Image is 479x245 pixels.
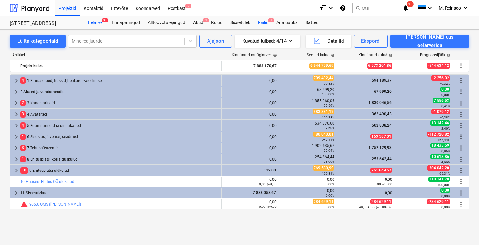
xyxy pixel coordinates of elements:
div: Projekt kokku [20,61,219,71]
span: 502 838,24 [371,123,392,127]
button: Otsi [352,3,397,13]
small: 0,00 @ 0,00 [259,182,277,186]
div: 254 864,44 [282,155,334,164]
span: 4 [20,122,26,128]
div: 4 Avatäited [20,109,219,119]
span: 383 881,17 [313,109,334,114]
span: 7 556,53 [433,98,450,103]
i: notifications [403,4,409,12]
div: Eelarve [84,16,106,29]
div: Hinnapäringud [106,16,144,29]
button: Ekspordi [354,35,388,48]
span: keyboard_arrow_right [13,77,20,84]
span: Rohkem tegevusi [457,144,465,152]
span: Rohkem tegevusi [457,200,465,208]
i: keyboard_arrow_down [462,4,469,12]
span: 1 [20,134,26,140]
span: 1 [268,18,274,22]
small: 0,00% [326,206,334,209]
small: -0,32% [440,82,450,85]
span: 362 490,43 [371,112,392,116]
small: 100,00% [438,183,450,187]
div: Kinnitatud müügiarved [232,53,277,57]
small: 267,44% [322,138,334,142]
small: 0,00% [326,194,334,197]
span: keyboard_arrow_right [13,167,20,174]
small: 2,40% [441,127,450,130]
div: 0,00 [340,191,392,195]
span: -304 042,20 [427,165,450,171]
small: 0,00% [441,206,450,209]
small: 4,00% [441,161,450,164]
span: 761 649,57 [370,168,392,173]
div: Sissetulek [226,16,254,29]
a: Failid1 [254,16,272,29]
div: 0,00 [224,200,277,209]
small: 99,04% [324,149,334,152]
span: 709 492,44 [313,75,334,81]
div: 68 999,20 [282,87,334,96]
div: 9 Ehitusplatsi üldkulud [20,165,219,176]
div: Detailid [313,37,344,45]
span: 769 580,99 [313,165,334,171]
a: 965.6 OMS ([PERSON_NAME]) [29,202,81,206]
span: Rohkem tegevusi [457,62,465,70]
span: keyboard_arrow_right [13,133,20,141]
div: 0,00 [224,123,277,128]
div: Aktid [189,16,207,29]
span: 594 189,37 [371,78,392,83]
div: Artikkel [10,53,222,57]
div: 0,00 [340,177,392,186]
span: 67 999,20 [373,89,392,94]
span: 15 [407,1,414,7]
span: 6 573 201,86 [367,63,392,69]
div: Prognoosijääk [420,53,450,57]
span: 2 [20,100,26,106]
iframe: Chat Widget [447,214,479,245]
small: 100,32% [322,82,334,85]
div: [PERSON_NAME] uus eelarverida [397,33,462,50]
span: 3 [20,145,26,151]
div: 8 Ehitusplatsi korralduskulud [20,154,219,164]
span: 7 888 058,67 [252,190,277,195]
button: Kuvatud tulbad:4/14 [235,35,300,48]
div: [STREET_ADDRESS] [10,20,76,27]
a: 10 Hausers Ehitus OÜ üldkulud [20,179,74,184]
span: 10 [20,167,28,173]
a: Sätted [302,16,323,29]
span: 180 040,01 [313,132,334,137]
small: 0,00 @ 0,00 [259,205,277,208]
a: Kulud [207,16,226,29]
small: 49,00 kmpl @ 5 808,76 [359,206,392,209]
span: Rohkem tegevusi [457,99,465,107]
div: 0,00 [282,177,334,186]
div: Alltöövõtulepingud [144,16,189,29]
div: 0,00 [224,112,277,117]
span: -1 079,12 [431,109,450,114]
span: 0,00 [440,87,450,92]
small: 0,41% [441,104,450,108]
span: 1 830 046,56 [368,101,392,105]
div: Failid [254,16,272,29]
span: 0,00 [440,188,450,193]
span: 4 [20,77,26,83]
small: 96,00% [324,160,334,163]
button: [PERSON_NAME] uus eelarverida [390,35,469,48]
div: 0,00 [224,146,277,150]
span: Rohkem tegevusi [457,122,465,129]
div: Kuvatud tulbad : 4/14 [242,37,293,45]
small: 0,96% [441,149,450,153]
span: Rohkem tegevusi [457,178,465,186]
span: 110 341,70 [428,177,450,182]
span: 2 [185,4,191,8]
span: 253 642,44 [371,157,392,161]
span: 1 [203,18,209,22]
i: Abikeskus [340,4,346,12]
div: 11 Sissetulekud [20,188,219,198]
span: keyboard_arrow_right [13,155,20,163]
div: 534 776,60 [282,121,334,130]
div: 0,00 [282,188,334,197]
i: keyboard_arrow_down [327,4,334,12]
